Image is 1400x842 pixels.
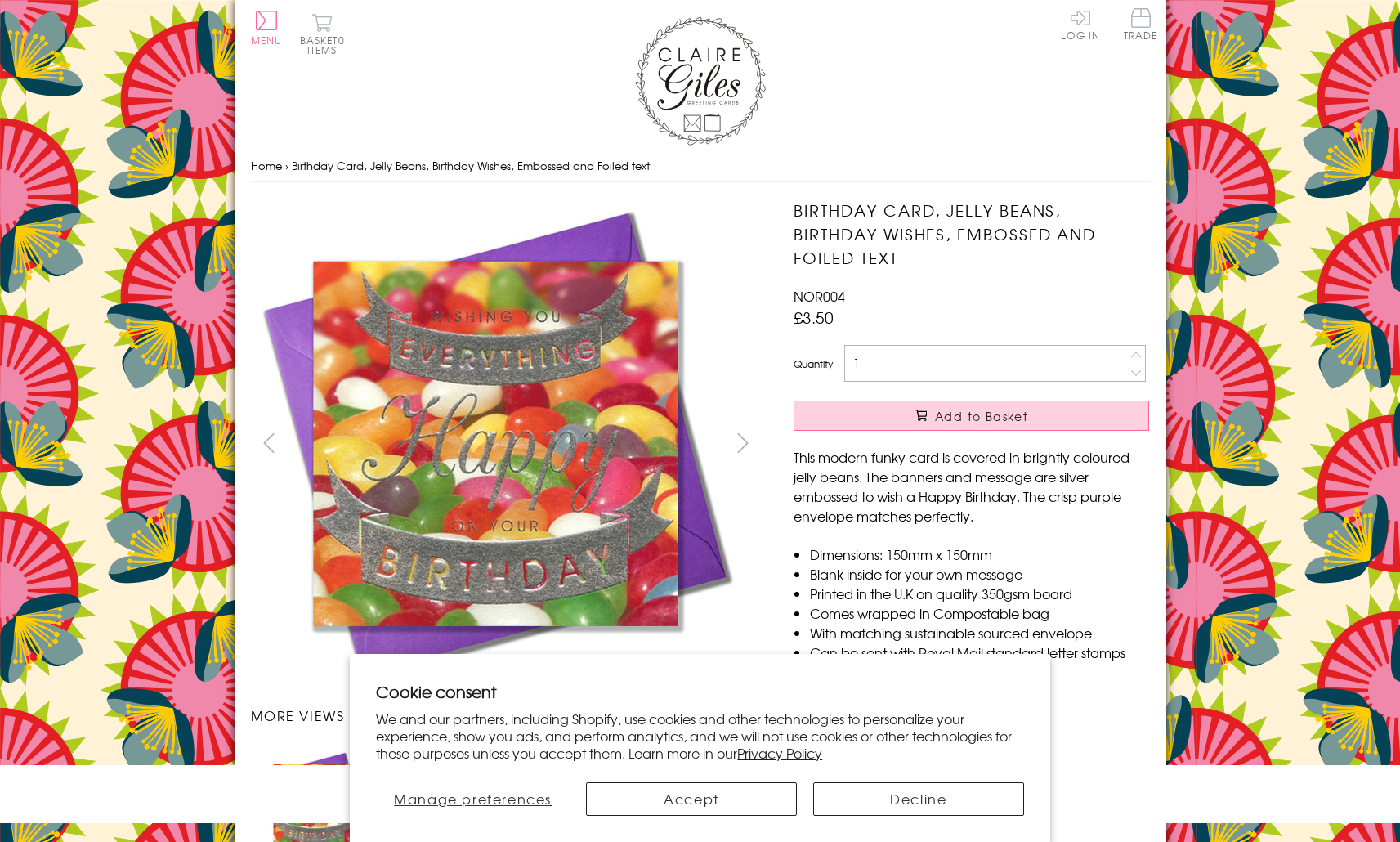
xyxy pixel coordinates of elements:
[810,544,1149,564] li: Dimensions: 150mm x 150mm
[813,782,1024,816] button: Decline
[251,150,1150,183] nav: breadcrumbs
[285,158,288,173] span: ›
[810,564,1149,584] li: Blank inside for your own message
[794,306,834,329] span: £3.50
[1124,8,1158,40] span: Trade
[794,447,1149,526] p: This modern funky card is covered in brightly coloured jelly beans. The banners and message are s...
[810,584,1149,603] li: Printed in the U.K on quality 350gsm board
[586,782,797,816] button: Accept
[810,643,1149,662] li: Can be sent with Royal Mail standard letter stamps
[794,286,845,306] span: NOR004
[810,623,1149,643] li: With matching sustainable sourced envelope
[761,199,1251,689] img: Birthday Card, Jelly Beans, Birthday Wishes, Embossed and Foiled text
[251,158,282,173] a: Home
[635,16,766,146] img: Claire Giles Greetings Cards
[376,710,1024,761] p: We and our partners, including Shopify, use cookies and other technologies to personalize your ex...
[376,782,570,816] button: Manage preferences
[1061,8,1100,40] a: Log In
[251,424,288,461] button: prev
[307,33,345,57] span: 0 items
[724,424,761,461] button: next
[394,789,552,808] span: Manage preferences
[250,199,740,689] img: Birthday Card, Jelly Beans, Birthday Wishes, Embossed and Foiled text
[251,33,283,47] span: Menu
[737,743,822,763] a: Privacy Policy
[376,680,1024,703] h2: Cookie consent
[794,356,833,371] label: Quantity
[810,603,1149,623] li: Comes wrapped in Compostable bag
[794,401,1149,431] button: Add to Basket
[251,705,762,725] h3: More views
[292,158,650,173] span: Birthday Card, Jelly Beans, Birthday Wishes, Embossed and Foiled text
[1124,8,1158,43] a: Trade
[251,11,283,45] button: Menu
[935,408,1028,424] span: Add to Basket
[300,13,345,55] button: Basket0 items
[794,199,1149,269] h1: Birthday Card, Jelly Beans, Birthday Wishes, Embossed and Foiled text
